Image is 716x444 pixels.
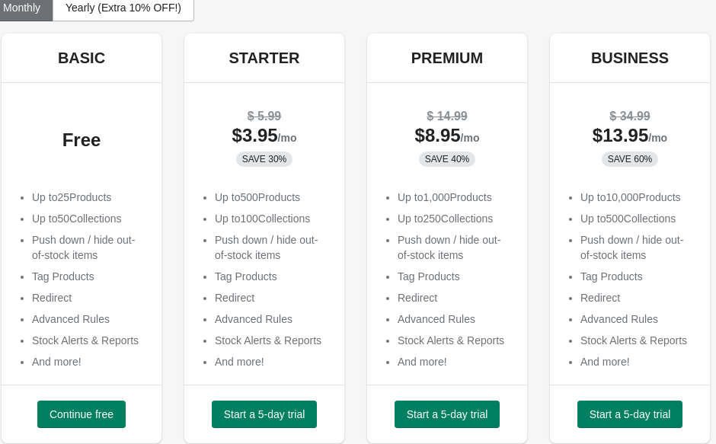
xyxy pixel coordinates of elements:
button: Start a 5-day trial [395,401,500,428]
li: Stock Alerts & Reports [398,333,512,348]
span: Start a 5-day trial [407,408,488,420]
p: Up to 500 Collections [580,211,695,226]
li: Advanced Rules [398,311,512,327]
span: SAVE 40% [425,153,469,165]
div: $ 13.95 [565,128,695,145]
span: /mo [648,132,667,144]
span: Start a 5-day trial [224,408,305,420]
li: Tag Products [580,269,695,284]
li: Push down / hide out-of-stock items [580,232,695,263]
p: Up to 500 Products [215,190,329,205]
h5: BUSINESS [591,49,669,67]
li: Push down / hide out-of-stock items [398,232,512,263]
div: $ 8.95 [382,128,512,145]
p: Up to 100 Collections [215,211,329,226]
div: $ 3.95 [200,128,329,145]
li: Tag Products [398,269,512,284]
button: Start a 5-day trial [212,401,318,428]
div: Free [17,133,146,148]
span: Continue free [50,408,113,420]
li: Stock Alerts & Reports [580,333,695,348]
li: Push down / hide out-of-stock items [215,232,329,263]
li: Advanced Rules [215,311,329,327]
p: Up to 25 Products [32,190,146,205]
li: Redirect [215,290,329,305]
span: SAVE 60% [608,153,652,165]
li: Tag Products [215,269,329,284]
p: Up to 1,000 Products [398,190,512,205]
li: Stock Alerts & Reports [215,333,329,348]
p: Up to 10,000 Products [580,190,695,205]
p: Up to 50 Collections [32,211,146,226]
li: And more! [580,354,695,369]
span: /mo [461,132,480,144]
h5: STARTER [229,49,300,67]
button: Start a 5-day trial [577,401,683,428]
span: Start a 5-day trial [590,408,671,420]
span: Monthly [3,2,40,14]
li: And more! [32,354,146,369]
h5: BASIC [58,49,105,67]
button: Continue free [37,401,126,428]
span: SAVE 30% [242,153,286,165]
p: Up to 250 Collections [398,211,512,226]
li: Redirect [398,290,512,305]
div: $ 14.99 [382,109,512,124]
li: Push down / hide out-of-stock items [32,232,146,263]
li: And more! [215,354,329,369]
span: Yearly (Extra 10% OFF!) [66,2,181,14]
li: Stock Alerts & Reports [32,333,146,348]
li: Advanced Rules [580,311,695,327]
li: And more! [398,354,512,369]
li: Advanced Rules [32,311,146,327]
div: $ 5.99 [200,109,329,124]
li: Tag Products [32,269,146,284]
li: Redirect [580,290,695,305]
h5: PREMIUM [411,49,483,67]
span: /mo [278,132,297,144]
div: $ 34.99 [565,109,695,124]
li: Redirect [32,290,146,305]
